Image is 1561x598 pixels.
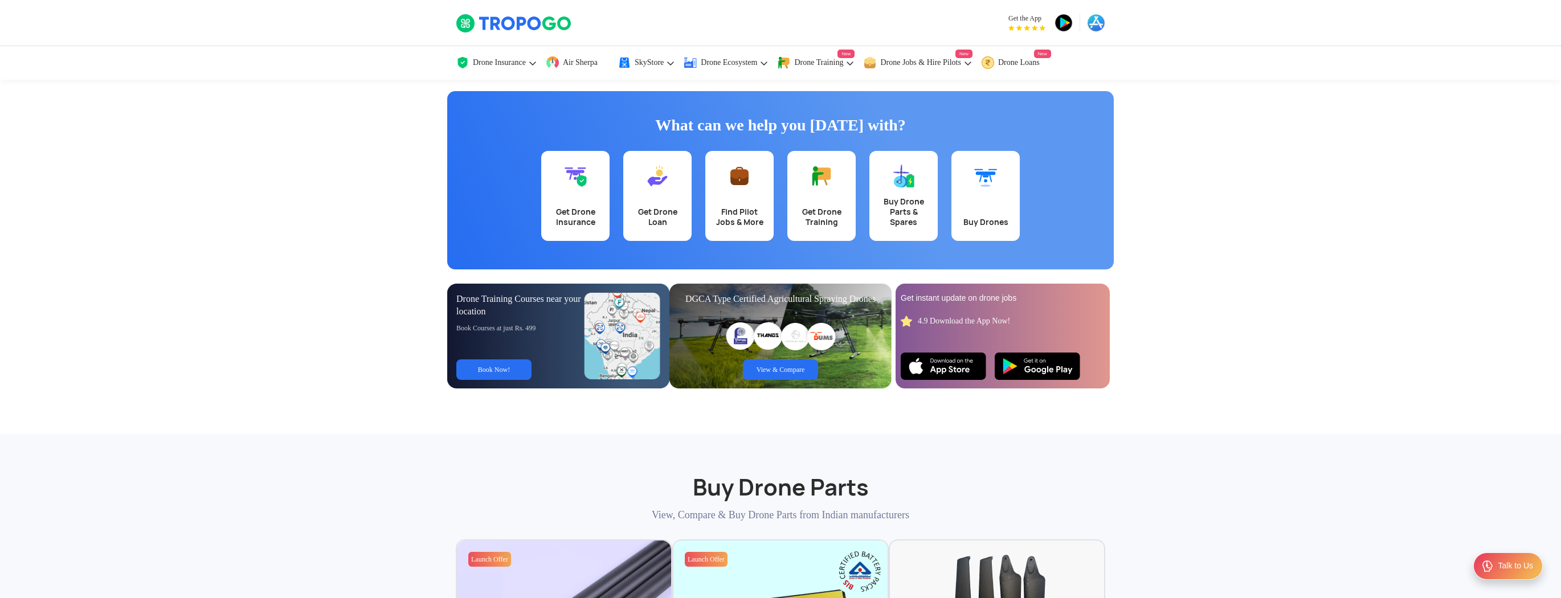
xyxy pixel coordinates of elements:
div: Book Courses at just Rs. 499 [456,323,585,333]
div: Talk to Us [1498,560,1533,572]
img: Ios [901,353,986,380]
a: Drone Ecosystem [684,46,769,80]
div: Find Pilot Jobs & More [712,207,767,227]
span: Air Sherpa [563,58,598,67]
div: Drone Training Courses near your location [456,293,585,318]
img: appstore [1087,14,1105,32]
a: SkyStore [618,46,675,80]
span: Drone Training [794,58,843,67]
div: Get Drone Insurance [548,207,603,227]
span: Get the App [1008,14,1045,23]
img: TropoGo Logo [456,14,573,33]
div: Get Drone Training [794,207,849,227]
img: star_rating [901,316,912,327]
a: Get Drone Loan [623,151,692,241]
span: Drone Loans [998,58,1040,67]
span: Launch Offer [688,555,725,563]
img: App Raking [1008,25,1045,31]
a: Get Drone Insurance [541,151,610,241]
p: View, Compare & Buy Drone Parts from Indian manufacturers [456,508,1105,522]
div: 4.9 Download the App Now! [918,316,1010,326]
a: Buy Drone Parts & Spares [869,151,938,241]
a: Find Pilot Jobs & More [705,151,774,241]
a: Drone Insurance [456,46,537,80]
img: Buy Drone Parts & Spares [892,165,915,187]
h1: What can we help you [DATE] with? [456,114,1105,137]
a: Air Sherpa [546,46,609,80]
img: Get Drone Insurance [564,165,587,187]
div: Get Drone Loan [630,207,685,227]
a: Book Now! [456,359,532,380]
div: DGCA Type Certified Agricultural Spraying Drones [679,293,882,305]
img: ic_Support.svg [1481,559,1494,573]
span: Drone Insurance [473,58,526,67]
span: Drone Ecosystem [701,58,757,67]
div: Buy Drones [958,217,1013,227]
img: Get Drone Training [810,165,833,187]
a: Get Drone Training [787,151,856,241]
a: Drone Jobs & Hire PilotsNew [863,46,972,80]
a: Drone LoansNew [981,46,1051,80]
span: Drone Jobs & Hire Pilots [880,58,961,67]
span: New [1034,50,1051,58]
img: Buy Drones [974,165,997,187]
img: playstore [1055,14,1073,32]
a: Drone TrainingNew [777,46,855,80]
span: New [837,50,855,58]
img: Playstore [995,353,1080,380]
img: Find Pilot Jobs & More [728,165,751,187]
span: New [955,50,972,58]
img: Get Drone Loan [646,165,669,187]
h2: Buy Drone Parts [456,445,1105,502]
div: Get instant update on drone jobs [901,293,1105,304]
div: Buy Drone Parts & Spares [876,196,931,227]
span: Launch Offer [471,555,508,563]
span: SkyStore [635,58,664,67]
a: Buy Drones [951,151,1020,241]
a: View & Compare [743,359,818,380]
